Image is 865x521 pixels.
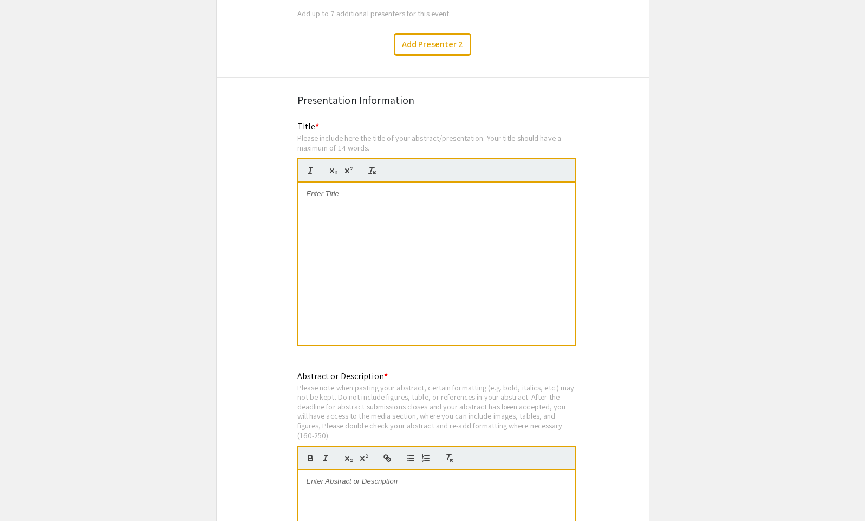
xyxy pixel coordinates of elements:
[297,8,451,18] span: Add up to 7 additional presenters for this event.
[297,121,320,132] mat-label: Title
[297,133,576,152] div: Please include here the title of your abstract/presentation. Your title should have a maximum of ...
[8,472,46,513] iframe: Chat
[297,383,576,440] div: Please note when pasting your abstract, certain formatting (e.g. bold, italics, etc.) may not be ...
[297,92,568,108] div: Presentation Information
[394,33,471,56] button: Add Presenter 2
[297,370,388,382] mat-label: Abstract or Description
